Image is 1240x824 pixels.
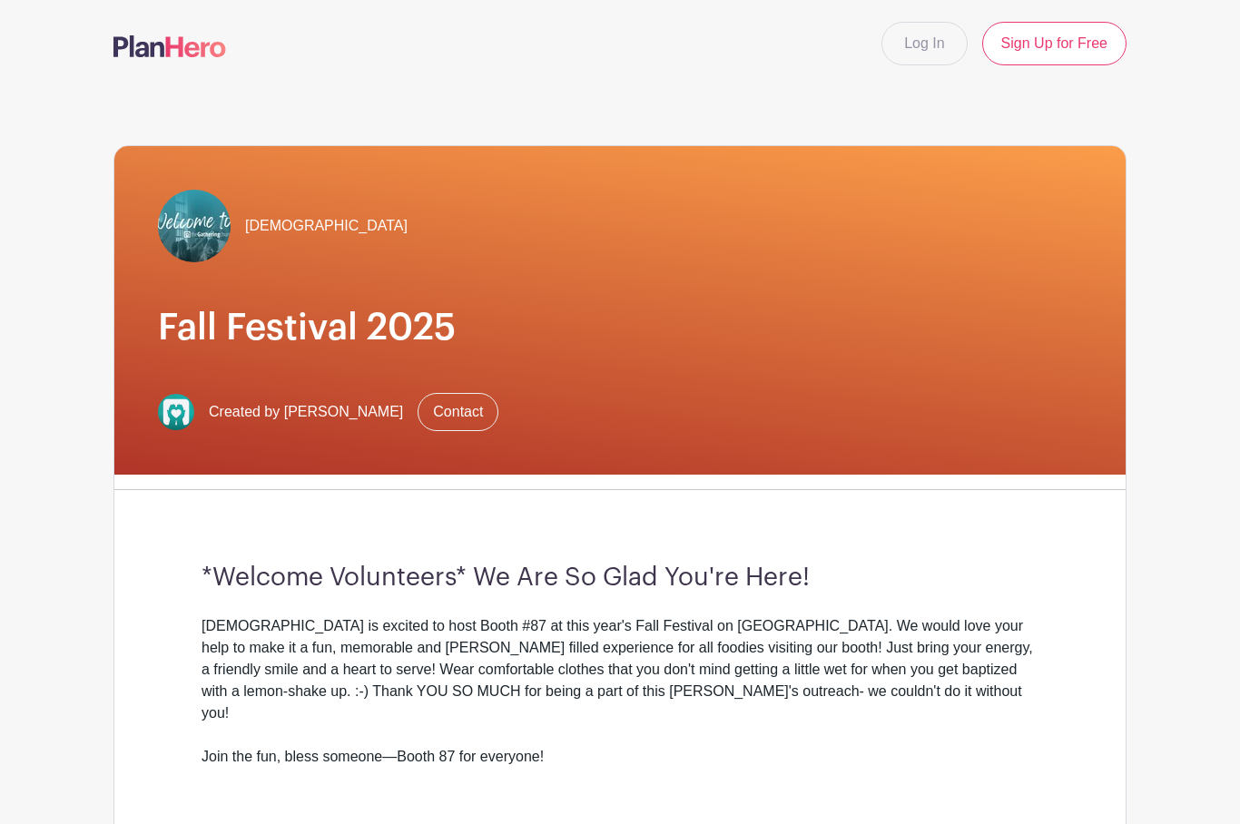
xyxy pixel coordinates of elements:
a: Contact [418,393,498,431]
div: [DEMOGRAPHIC_DATA] is excited to host Booth #87 at this year's Fall Festival on [GEOGRAPHIC_DATA]... [202,615,1038,768]
h1: Fall Festival 2025 [158,306,1082,349]
img: IMG_0089.jpeg [158,190,231,262]
a: Sign Up for Free [982,22,1127,65]
h3: *Welcome Volunteers* We Are So Glad You're Here! [202,563,1038,593]
a: Log In [881,22,967,65]
span: [DEMOGRAPHIC_DATA] [245,215,408,237]
img: IMG_2713.JPG [158,394,194,430]
img: logo-507f7623f17ff9eddc593b1ce0a138ce2505c220e1c5a4e2b4648c50719b7d32.svg [113,35,226,57]
span: Created by [PERSON_NAME] [209,401,403,423]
